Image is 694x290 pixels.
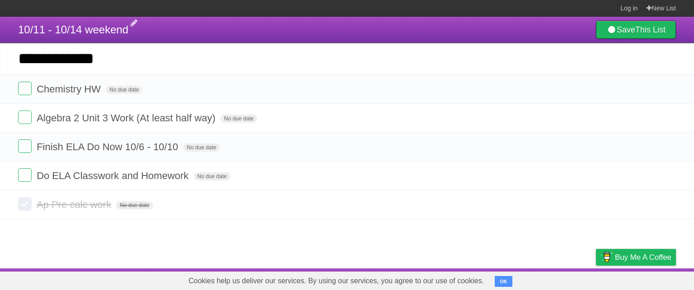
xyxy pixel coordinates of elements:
span: Ap Pre calc work [37,199,113,210]
a: About [476,271,495,288]
span: Finish ELA Do Now 10/6 - 10/10 [37,141,180,152]
span: No due date [220,115,257,123]
span: No due date [194,172,230,180]
a: Suggest a feature [619,271,676,288]
label: Done [18,197,32,211]
span: 10/11 - 10/14 weekend [18,23,128,36]
span: Cookies help us deliver our services. By using our services, you agree to our use of cookies. [179,272,493,290]
label: Done [18,82,32,95]
span: Do ELA Classwork and Homework [37,170,191,181]
span: Chemistry HW [37,83,103,95]
a: SaveThis List [596,21,676,39]
a: Terms [553,271,573,288]
span: No due date [116,201,153,209]
a: Buy me a coffee [596,249,676,266]
span: No due date [106,86,142,94]
button: OK [495,276,512,287]
label: Done [18,168,32,182]
span: Buy me a coffee [615,249,671,265]
a: Privacy [584,271,608,288]
span: No due date [183,143,220,152]
label: Done [18,139,32,153]
span: Algebra 2 Unit 3 Work (At least half way) [37,112,218,124]
b: This List [635,25,666,34]
label: Done [18,110,32,124]
a: Developers [506,271,542,288]
img: Buy me a coffee [600,249,613,265]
